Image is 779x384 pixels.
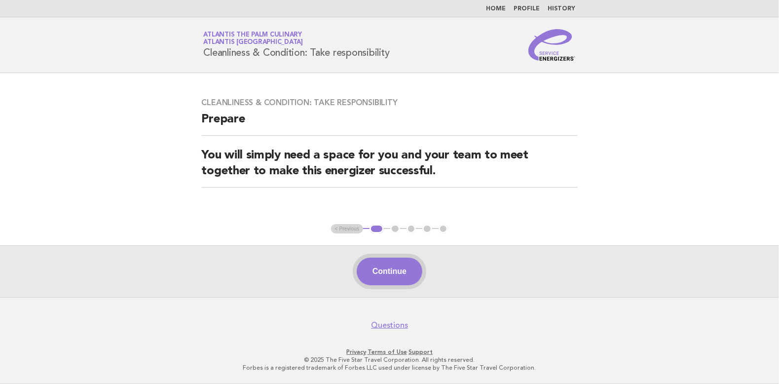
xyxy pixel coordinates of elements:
[528,29,576,61] img: Service Energizers
[204,32,390,58] h1: Cleanliness & Condition: Take responsibility
[202,98,578,108] h3: Cleanliness & Condition: Take responsibility
[486,6,506,12] a: Home
[202,148,578,188] h2: You will simply need a space for you and your team to meet together to make this energizer succes...
[88,364,692,372] p: Forbes is a registered trademark of Forbes LLC used under license by The Five Star Travel Corpora...
[514,6,540,12] a: Profile
[88,356,692,364] p: © 2025 The Five Star Travel Corporation. All rights reserved.
[88,348,692,356] p: · ·
[346,348,366,355] a: Privacy
[548,6,576,12] a: History
[204,32,303,45] a: Atlantis The Palm CulinaryAtlantis [GEOGRAPHIC_DATA]
[408,348,433,355] a: Support
[204,39,303,46] span: Atlantis [GEOGRAPHIC_DATA]
[371,320,408,330] a: Questions
[368,348,407,355] a: Terms of Use
[357,258,422,285] button: Continue
[202,112,578,136] h2: Prepare
[370,224,384,234] button: 1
